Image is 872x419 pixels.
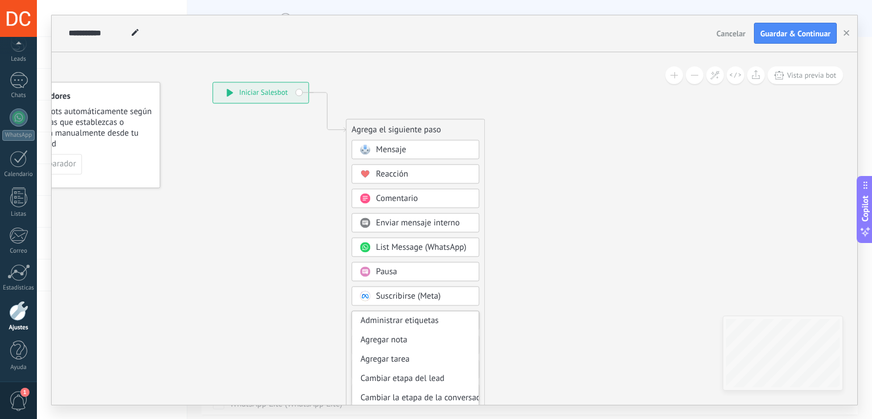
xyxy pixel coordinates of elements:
div: Agregar tarea [352,350,479,369]
div: Cambiar etapa del lead [352,369,479,388]
span: Lanza bots automáticamente según las reglas que establezcas o también manualmente desde tu lead card [23,106,152,149]
div: Agrega el siguiente paso [346,120,484,139]
span: List Message (WhatsApp) [376,242,466,253]
h4: Disparadores [23,91,152,102]
div: WhatsApp [2,130,35,141]
div: Ayuda [2,364,35,371]
button: Cancelar [712,25,750,42]
span: Pausa [376,266,397,277]
span: Mensaje [376,144,406,155]
span: Vista previa bot [787,70,836,80]
div: Ajustes [2,324,35,332]
span: Reacción [376,169,408,179]
span: Enviar mensaje interno [376,217,460,228]
span: Cancelar [716,28,745,39]
div: Listas [2,211,35,218]
button: Guardar & Continuar [754,23,837,44]
div: Cambiar la etapa de la conversación [352,388,479,408]
div: Leads [2,56,35,63]
span: Suscribirse (Meta) [376,291,441,301]
span: Comentario [376,193,418,204]
div: Iniciar Salesbot [213,82,308,103]
div: Administrar etiquetas [352,311,479,330]
span: Copilot [860,196,871,222]
span: 1 [20,388,30,397]
div: Calendario [2,171,35,178]
button: Disparador [23,154,82,174]
div: Estadísticas [2,284,35,292]
button: Vista previa bot [768,66,843,84]
div: Chats [2,92,35,99]
div: Correo [2,248,35,255]
div: Agregar nota [352,330,479,350]
span: Disparador [36,160,76,168]
span: Guardar & Continuar [760,30,831,37]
